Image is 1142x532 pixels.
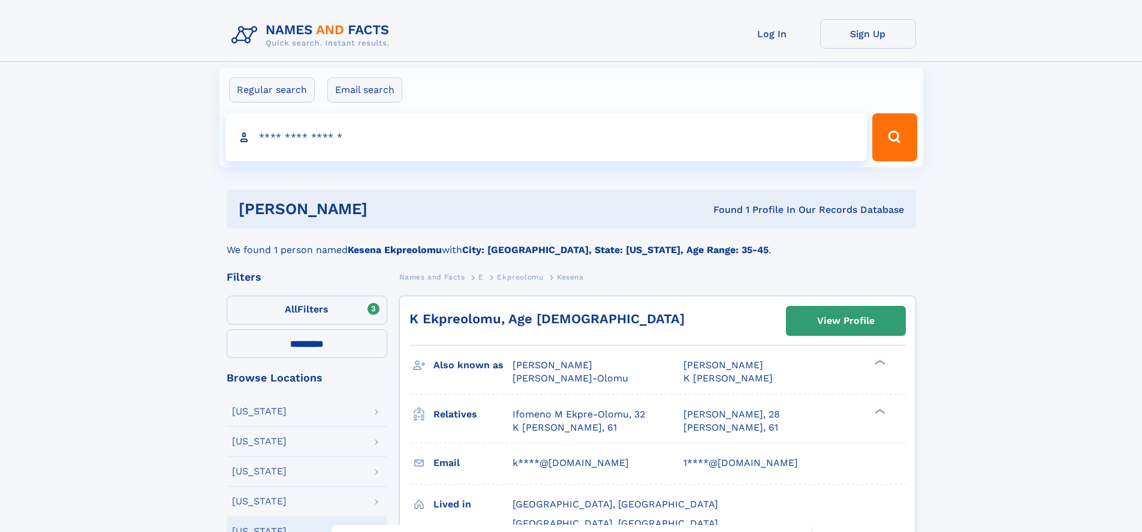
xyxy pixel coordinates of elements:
[683,408,780,421] a: [PERSON_NAME], 28
[232,467,287,476] div: [US_STATE]
[497,269,543,284] a: Ekpreolomu
[478,273,484,281] span: E
[787,306,905,335] a: View Profile
[399,269,465,284] a: Names and Facts
[513,408,645,421] a: Ifomeno M Ekpre-Olomu, 32
[225,113,867,161] input: search input
[683,372,773,384] span: K [PERSON_NAME]
[820,19,916,49] a: Sign Up
[513,498,718,510] span: [GEOGRAPHIC_DATA], [GEOGRAPHIC_DATA]
[409,311,685,326] a: K Ekpreolomu, Age [DEMOGRAPHIC_DATA]
[817,307,875,335] div: View Profile
[462,244,769,256] b: City: [GEOGRAPHIC_DATA], State: [US_STATE], Age Range: 35-45
[872,407,886,415] div: ❯
[724,19,820,49] a: Log In
[683,359,763,371] span: [PERSON_NAME]
[513,518,718,529] span: [GEOGRAPHIC_DATA], [GEOGRAPHIC_DATA]
[433,494,513,515] h3: Lived in
[227,229,916,257] div: We found 1 person named with .
[232,497,287,506] div: [US_STATE]
[683,421,778,434] a: [PERSON_NAME], 61
[540,203,904,217] div: Found 1 Profile In Our Records Database
[327,77,402,103] label: Email search
[433,404,513,425] h3: Relatives
[232,407,287,416] div: [US_STATE]
[513,421,617,434] a: K [PERSON_NAME], 61
[348,244,442,256] b: Kesena Ekpreolomu
[285,303,297,315] span: All
[513,372,628,384] span: [PERSON_NAME]-Olomu
[239,202,541,217] h1: [PERSON_NAME]
[433,355,513,375] h3: Also known as
[227,296,387,324] label: Filters
[227,19,399,52] img: Logo Names and Facts
[513,359,592,371] span: [PERSON_NAME]
[227,272,387,282] div: Filters
[872,113,917,161] button: Search Button
[433,453,513,473] h3: Email
[478,269,484,284] a: E
[232,437,287,446] div: [US_STATE]
[227,372,387,383] div: Browse Locations
[557,273,584,281] span: Kesena
[229,77,315,103] label: Regular search
[497,273,543,281] span: Ekpreolomu
[872,359,886,366] div: ❯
